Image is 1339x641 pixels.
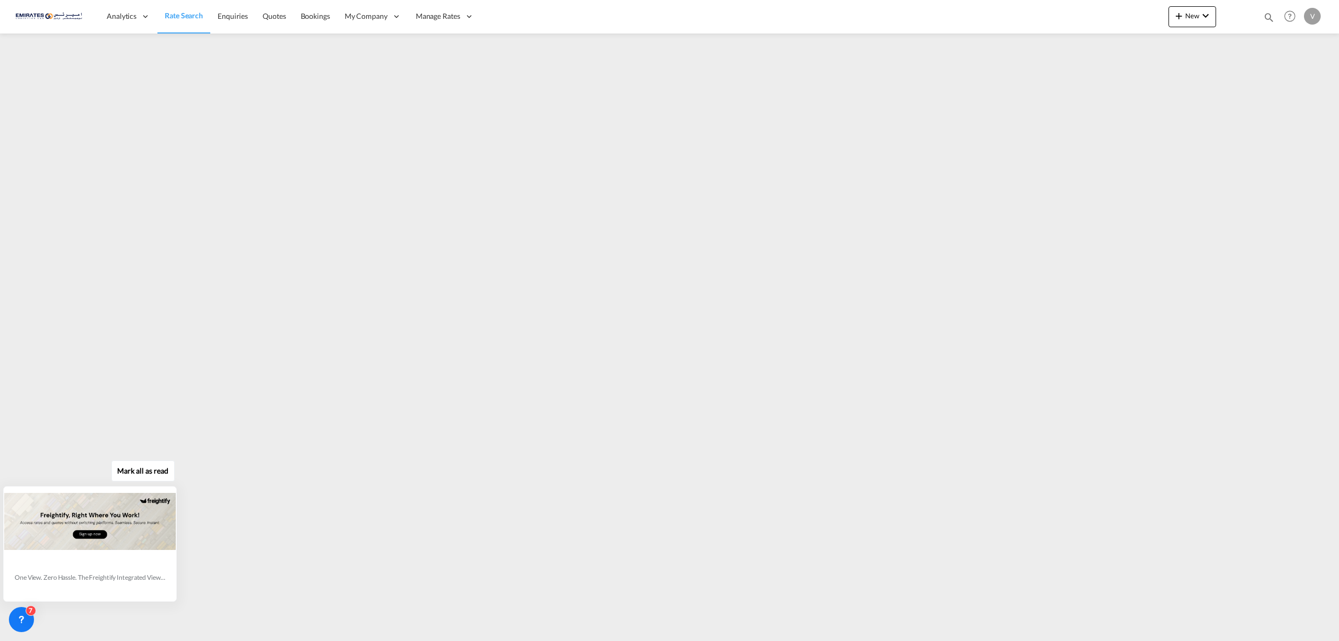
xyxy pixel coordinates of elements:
md-icon: icon-chevron-down [1199,9,1212,22]
span: Help [1281,7,1299,25]
span: New [1173,12,1212,20]
md-icon: icon-plus 400-fg [1173,9,1185,22]
span: Analytics [107,11,137,21]
md-icon: icon-magnify [1263,12,1275,23]
span: Quotes [263,12,286,20]
span: My Company [345,11,388,21]
button: icon-plus 400-fgNewicon-chevron-down [1168,6,1216,27]
span: Manage Rates [416,11,460,21]
div: V [1304,8,1321,25]
div: icon-magnify [1263,12,1275,27]
span: Bookings [301,12,330,20]
span: Rate Search [165,11,203,20]
div: Help [1281,7,1304,26]
img: c67187802a5a11ec94275b5db69a26e6.png [16,5,86,28]
span: Enquiries [218,12,248,20]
